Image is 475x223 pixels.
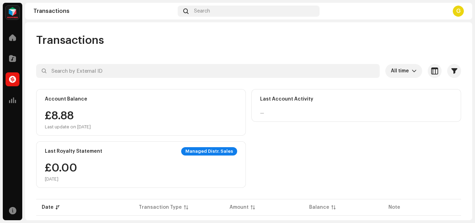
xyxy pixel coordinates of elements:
span: All time [391,64,412,78]
div: Transaction Type [139,204,182,211]
div: Last update on [DATE] [45,124,91,130]
span: Search [194,8,210,14]
div: Date [42,204,54,211]
div: Last Account Activity [260,96,313,102]
div: [DATE] [45,176,77,182]
div: — [260,110,264,116]
div: G [453,6,464,17]
div: Account Balance [45,96,87,102]
img: feab3aad-9b62-475c-8caf-26f15a9573ee [6,6,19,19]
span: Transactions [36,33,104,47]
div: dropdown trigger [412,64,417,78]
div: Amount [230,204,249,211]
input: Search by External ID [36,64,380,78]
div: Last Royalty Statement [45,149,102,154]
div: Balance [309,204,329,211]
div: Managed Distr. Sales [181,147,237,156]
div: Transactions [33,8,175,14]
